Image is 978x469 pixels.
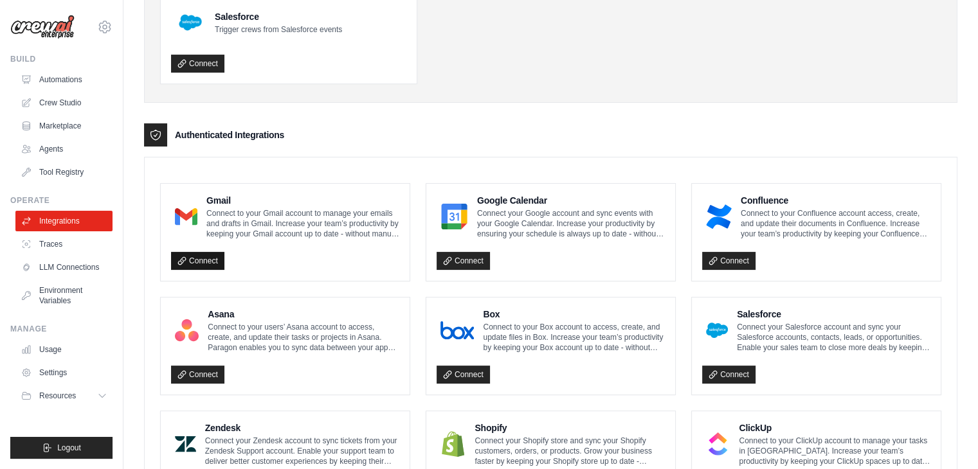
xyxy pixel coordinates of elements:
h4: Asana [208,308,399,321]
p: Connect to your ClickUp account to manage your tasks in [GEOGRAPHIC_DATA]. Increase your team’s p... [739,436,930,466]
h4: Salesforce [215,10,342,23]
img: Gmail Logo [175,204,197,229]
h3: Authenticated Integrations [175,128,284,141]
a: Crew Studio [15,93,113,113]
img: Salesforce Logo [706,317,728,343]
a: Connect [171,366,224,384]
p: Connect to your Box account to access, create, and update files in Box. Increase your team’s prod... [483,322,665,353]
div: Operate [10,195,113,206]
p: Connect your Salesforce account and sync your Salesforce accounts, contacts, leads, or opportunit... [737,322,930,353]
a: LLM Connections [15,257,113,278]
p: Connect your Google account and sync events with your Google Calendar. Increase your productivity... [477,208,665,239]
p: Connect your Shopify store and sync your Shopify customers, orders, or products. Grow your busine... [475,436,665,466]
p: Trigger crews from Salesforce events [215,24,342,35]
a: Connect [702,252,756,270]
img: Logo [10,15,75,39]
a: Automations [15,69,113,90]
button: Resources [15,385,113,406]
img: Box Logo [440,317,474,343]
img: Confluence Logo [706,204,732,229]
div: Build [10,54,113,64]
div: Manage [10,324,113,334]
img: Salesforce Logo [175,7,206,38]
img: Shopify Logo [440,431,466,457]
img: Zendesk Logo [175,431,196,457]
h4: Gmail [206,194,399,207]
h4: Google Calendar [477,194,665,207]
p: Connect to your Gmail account to manage your emails and drafts in Gmail. Increase your team’s pro... [206,208,399,239]
a: Traces [15,234,113,254]
a: Agents [15,139,113,159]
a: Integrations [15,211,113,231]
h4: Shopify [475,421,665,434]
p: Connect to your Confluence account access, create, and update their documents in Confluence. Incr... [741,208,930,239]
a: Environment Variables [15,280,113,311]
a: Usage [15,339,113,360]
h4: ClickUp [739,421,930,434]
h4: Box [483,308,665,321]
img: ClickUp Logo [706,431,730,457]
span: Resources [39,391,76,401]
a: Connect [171,55,224,73]
img: Asana Logo [175,317,199,343]
button: Logout [10,437,113,459]
a: Marketplace [15,116,113,136]
a: Settings [15,362,113,383]
p: Connect to your users’ Asana account to access, create, and update their tasks or projects in Asa... [208,322,399,353]
h4: Zendesk [205,421,399,434]
img: Google Calendar Logo [440,204,468,229]
a: Tool Registry [15,162,113,182]
h4: Confluence [741,194,930,207]
a: Connect [437,252,490,270]
a: Connect [171,252,224,270]
span: Logout [57,443,81,453]
h4: Salesforce [737,308,930,321]
a: Connect [702,366,756,384]
p: Connect your Zendesk account to sync tickets from your Zendesk Support account. Enable your suppo... [205,436,399,466]
a: Connect [437,366,490,384]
